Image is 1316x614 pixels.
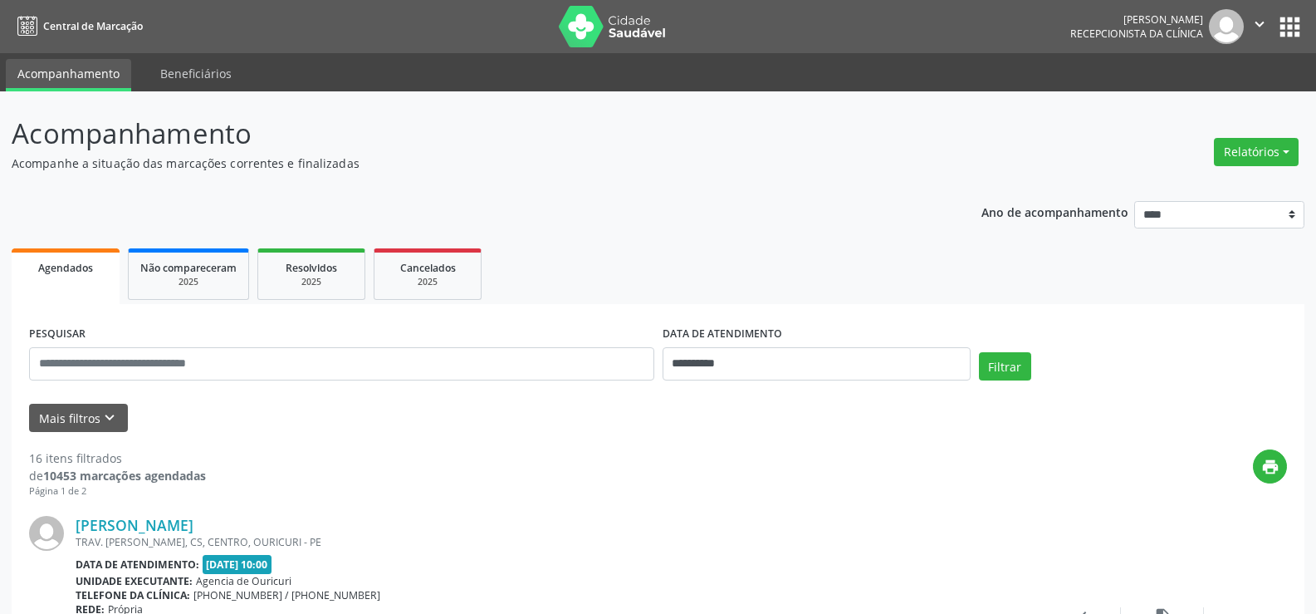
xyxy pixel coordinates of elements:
[1244,9,1275,44] button: 
[100,409,119,427] i: keyboard_arrow_down
[140,261,237,275] span: Não compareceram
[12,155,917,172] p: Acompanhe a situação das marcações correntes e finalizadas
[270,276,353,288] div: 2025
[38,261,93,275] span: Agendados
[1250,15,1269,33] i: 
[1214,138,1299,166] button: Relatórios
[203,555,272,574] span: [DATE] 10:00
[76,516,193,534] a: [PERSON_NAME]
[29,322,86,347] label: PESQUISAR
[1209,9,1244,44] img: img
[140,276,237,288] div: 2025
[1253,449,1287,484] button: print
[76,535,1038,549] div: TRAV. [PERSON_NAME], CS, CENTRO, OURICURI - PE
[386,276,469,288] div: 2025
[1070,27,1203,41] span: Recepcionista da clínica
[29,516,64,551] img: img
[29,484,206,499] div: Página 1 de 2
[12,12,143,40] a: Central de Marcação
[1261,458,1279,476] i: print
[979,352,1031,381] button: Filtrar
[193,588,380,602] span: [PHONE_NUMBER] / [PHONE_NUMBER]
[663,322,782,347] label: DATA DE ATENDIMENTO
[76,588,190,602] b: Telefone da clínica:
[76,558,199,572] b: Data de atendimento:
[29,404,128,433] button: Mais filtroskeyboard_arrow_down
[1070,12,1203,27] div: [PERSON_NAME]
[149,59,243,88] a: Beneficiários
[981,201,1128,222] p: Ano de acompanhamento
[43,468,206,484] strong: 10453 marcações agendadas
[196,574,291,588] span: Agencia de Ouricuri
[286,261,337,275] span: Resolvidos
[400,261,456,275] span: Cancelados
[76,574,193,588] b: Unidade executante:
[1275,12,1304,42] button: apps
[29,449,206,467] div: 16 itens filtrados
[43,19,143,33] span: Central de Marcação
[12,113,917,155] p: Acompanhamento
[29,467,206,484] div: de
[6,59,131,91] a: Acompanhamento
